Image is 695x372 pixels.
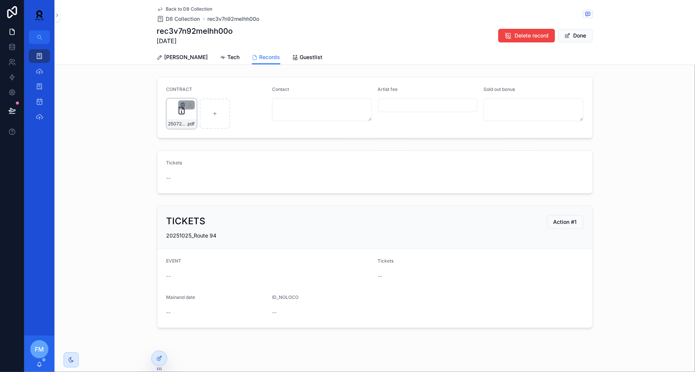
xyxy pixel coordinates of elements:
[498,29,555,42] button: Delete record
[157,36,233,45] span: [DATE]
[30,9,48,21] img: App logo
[166,6,213,12] span: Back to D8 Collection
[252,50,280,65] a: Records
[554,218,577,226] span: Action #1
[378,258,394,264] span: Tickets
[272,309,277,316] span: --
[24,44,54,133] div: scrollable content
[166,215,206,227] h2: TICKETS
[547,215,583,229] button: Action #1
[300,53,323,61] span: Guestlist
[272,86,289,92] span: Contact
[220,50,240,66] a: Tech
[228,53,240,61] span: Tech
[157,50,208,66] a: [PERSON_NAME]
[166,160,182,166] span: Tickets
[157,26,233,36] h1: rec3v7n92melhh00o
[515,32,549,39] span: Delete record
[166,174,171,182] span: --
[272,294,299,300] span: ID_NOLOCO
[166,232,217,239] span: 20251025_Route 94
[166,309,171,316] span: --
[378,86,398,92] span: Artist fee
[157,6,213,12] a: Back to D8 Collection
[168,121,187,127] span: 250729-CONTRACT-Route-94-54110-compressed
[165,53,208,61] span: [PERSON_NAME]
[260,53,280,61] span: Records
[166,294,196,300] span: Mainand date
[35,345,44,354] span: FM
[292,50,323,66] a: Guestlist
[166,15,200,23] span: D8 Collection
[484,86,515,92] span: Sold out bonus
[208,15,260,23] a: rec3v7n92melhh00o
[187,121,195,127] span: .pdf
[166,86,193,92] span: CONTRACT
[378,272,382,280] span: --
[157,15,200,23] a: D8 Collection
[166,272,171,280] span: --
[166,258,182,264] span: EVENT
[558,29,593,42] button: Done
